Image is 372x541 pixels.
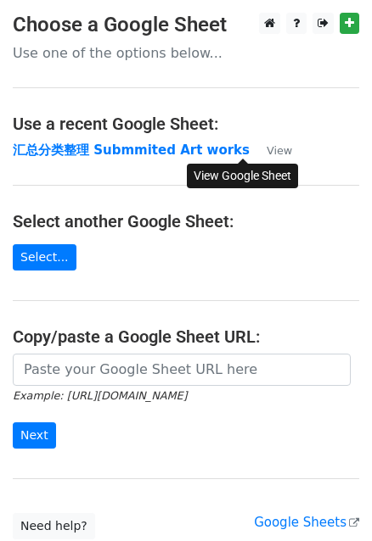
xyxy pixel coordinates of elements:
[13,389,187,402] small: Example: [URL][DOMAIN_NAME]
[13,326,359,347] h4: Copy/paste a Google Sheet URL:
[267,144,292,157] small: View
[13,422,56,449] input: Next
[13,513,95,539] a: Need help?
[13,211,359,231] h4: Select another Google Sheet:
[187,164,298,188] div: View Google Sheet
[13,13,359,37] h3: Choose a Google Sheet
[13,142,250,158] a: 汇总分类整理 Submmited Art works
[287,460,372,541] iframe: Chat Widget
[13,244,76,270] a: Select...
[13,44,359,62] p: Use one of the options below...
[13,354,351,386] input: Paste your Google Sheet URL here
[13,114,359,134] h4: Use a recent Google Sheet:
[250,142,292,158] a: View
[254,515,359,530] a: Google Sheets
